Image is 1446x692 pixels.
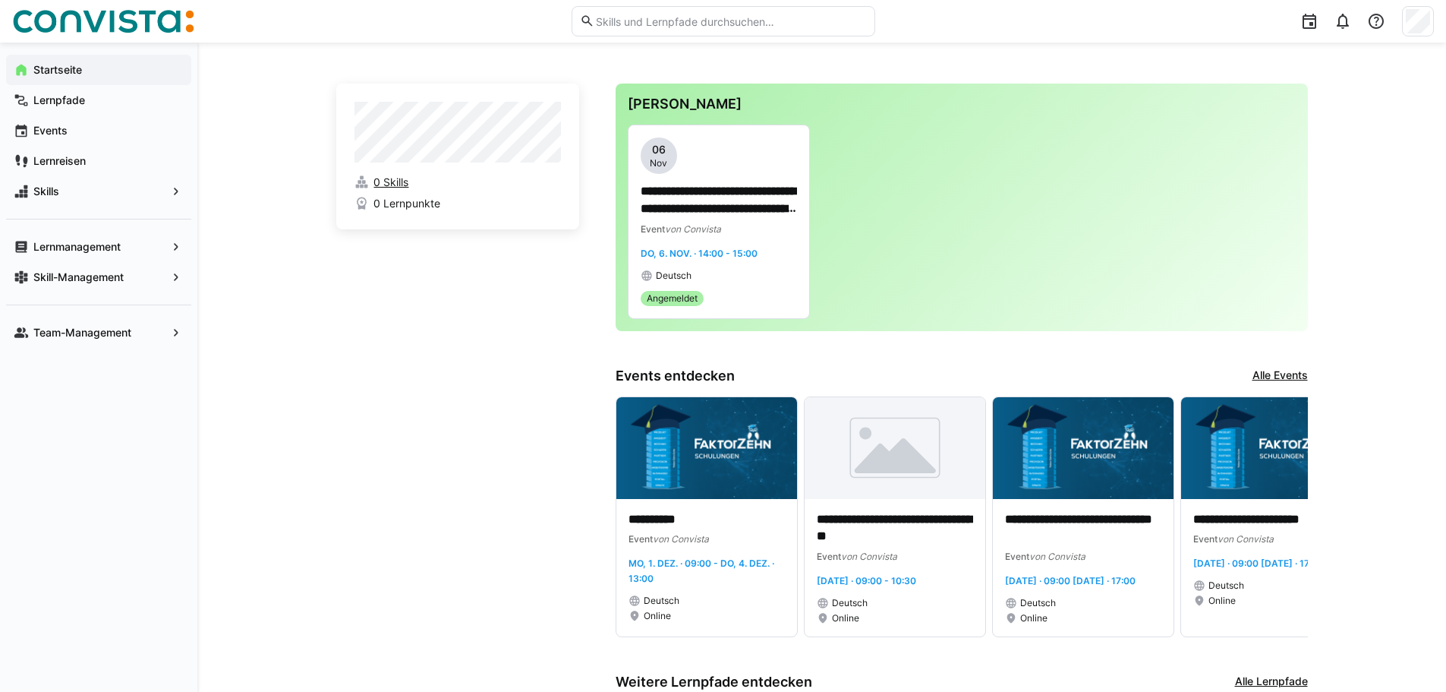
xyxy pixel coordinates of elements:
span: von Convista [653,533,709,545]
img: image [993,397,1173,499]
span: [DATE] · 09:00 [DATE] · 17:00 [1005,575,1136,586]
span: 06 [652,142,666,157]
span: Event [1005,551,1029,562]
span: [DATE] · 09:00 [DATE] · 17:00 [1193,558,1324,569]
span: Nov [650,157,667,169]
span: Online [1208,595,1236,607]
span: von Convista [1218,533,1274,545]
a: Alle Lernpfade [1235,674,1308,690]
span: Mo, 1. Dez. · 09:00 - Do, 4. Dez. · 13:00 [628,558,774,584]
img: image [616,397,797,499]
span: Deutsch [656,270,691,282]
img: image [1181,397,1362,499]
span: Online [644,610,671,622]
span: [DATE] · 09:00 - 10:30 [817,575,916,586]
h3: Events entdecken [616,368,735,384]
span: Event [628,533,653,545]
span: Deutsch [1208,580,1244,592]
span: Deutsch [832,597,868,609]
span: von Convista [665,223,721,235]
span: Event [1193,533,1218,545]
a: 0 Skills [354,175,561,190]
span: Deutsch [1020,597,1056,609]
input: Skills und Lernpfade durchsuchen… [594,14,866,28]
a: Alle Events [1252,368,1308,384]
h3: Weitere Lernpfade entdecken [616,674,812,690]
span: Online [832,612,859,624]
span: Event [817,551,841,562]
span: von Convista [1029,551,1085,562]
h3: [PERSON_NAME] [628,96,1296,112]
span: 0 Lernpunkte [373,196,440,211]
span: von Convista [841,551,897,562]
span: 0 Skills [373,175,408,190]
span: Event [641,223,665,235]
span: Deutsch [644,595,679,607]
span: Online [1020,612,1047,624]
span: Angemeldet [647,292,698,305]
img: image [805,397,985,499]
span: Do, 6. Nov. · 14:00 - 15:00 [641,248,758,259]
